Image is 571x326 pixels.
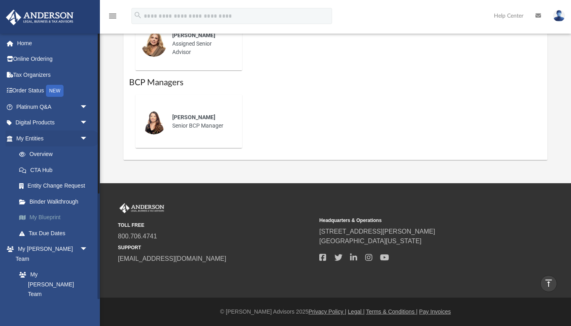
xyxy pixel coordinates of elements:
a: Tax Organizers [6,67,100,83]
div: © [PERSON_NAME] Advisors 2025 [100,308,571,316]
img: thumbnail [141,109,167,134]
div: Assigned Senior Advisor [167,26,237,62]
a: My [PERSON_NAME] Teamarrow_drop_down [6,241,96,267]
a: My [PERSON_NAME] Team [11,267,92,302]
a: Binder Walkthrough [11,194,100,210]
span: arrow_drop_down [80,130,96,147]
img: Anderson Advisors Platinum Portal [4,10,76,25]
a: [EMAIL_ADDRESS][DOMAIN_NAME] [118,255,226,262]
span: arrow_drop_down [80,115,96,131]
div: Senior BCP Manager [167,108,237,136]
a: CTA Hub [11,162,100,178]
span: arrow_drop_down [80,241,96,258]
a: Order StatusNEW [6,83,100,99]
a: Platinum Q&Aarrow_drop_down [6,99,100,115]
img: thumbnail [141,31,167,57]
a: Entity Change Request [11,178,100,194]
a: vertical_align_top [540,275,557,292]
img: Anderson Advisors Platinum Portal [118,203,166,214]
a: Terms & Conditions | [366,308,418,315]
span: [PERSON_NAME] [172,114,215,120]
div: NEW [46,85,64,97]
a: My Blueprint [11,210,100,226]
span: [PERSON_NAME] [172,32,215,38]
a: Home [6,35,100,51]
h1: BCP Managers [129,77,542,88]
a: Pay Invoices [419,308,451,315]
img: User Pic [553,10,565,22]
small: SUPPORT [118,244,314,251]
a: Tax Due Dates [11,225,100,241]
a: [STREET_ADDRESS][PERSON_NAME] [319,228,435,235]
a: Overview [11,146,100,162]
a: 800.706.4741 [118,233,157,240]
span: arrow_drop_down [80,99,96,115]
i: search [133,11,142,20]
a: My Entitiesarrow_drop_down [6,130,100,146]
i: vertical_align_top [544,278,553,288]
a: menu [108,15,117,21]
i: menu [108,11,117,21]
a: Legal | [348,308,365,315]
a: [GEOGRAPHIC_DATA][US_STATE] [319,238,422,244]
small: TOLL FREE [118,222,314,229]
a: Online Ordering [6,51,100,67]
a: Privacy Policy | [308,308,346,315]
small: Headquarters & Operations [319,217,515,224]
a: Digital Productsarrow_drop_down [6,115,100,131]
